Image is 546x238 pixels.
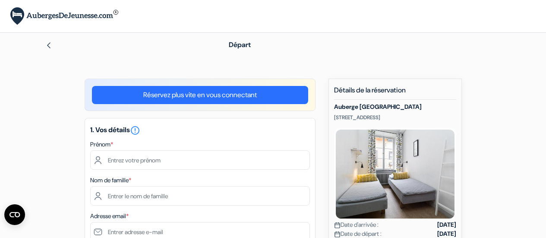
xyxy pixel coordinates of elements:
h5: Détails de la réservation [334,86,456,100]
img: left_arrow.svg [45,42,52,49]
label: Adresse email [90,212,129,221]
input: Entrez votre prénom [90,150,310,170]
img: calendar.svg [334,222,341,228]
label: Prénom [90,140,113,149]
a: error_outline [130,125,140,134]
input: Entrer le nom de famille [90,186,310,206]
h5: Auberge [GEOGRAPHIC_DATA] [334,103,456,111]
p: [STREET_ADDRESS] [334,114,456,121]
span: Départ [229,40,251,49]
button: Ouvrir le widget CMP [4,204,25,225]
img: AubergesDeJeunesse.com [10,7,118,25]
a: Réservez plus vite en vous connectant [92,86,308,104]
i: error_outline [130,125,140,136]
span: Date d'arrivée : [334,220,379,229]
h5: 1. Vos détails [90,125,310,136]
strong: [DATE] [437,220,456,229]
label: Nom de famille [90,176,131,185]
img: calendar.svg [334,231,341,238]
